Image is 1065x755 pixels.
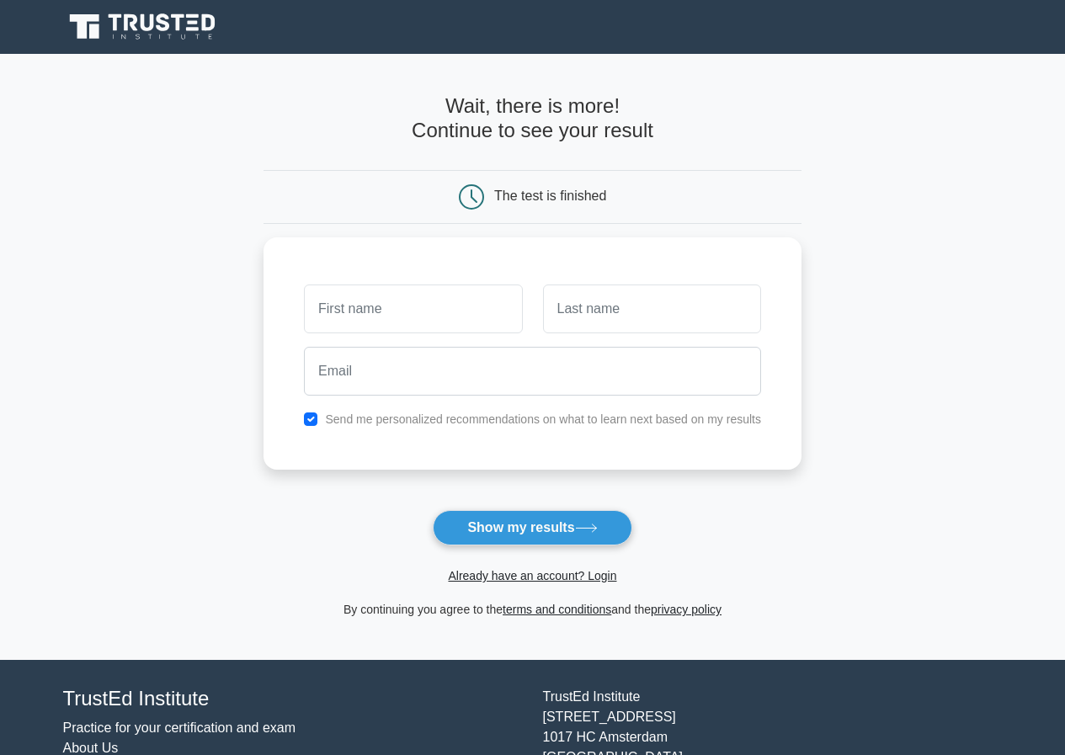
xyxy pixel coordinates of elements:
a: Practice for your certification and exam [63,720,296,735]
h4: Wait, there is more! Continue to see your result [264,94,801,143]
button: Show my results [433,510,631,545]
a: terms and conditions [503,603,611,616]
input: Last name [543,284,761,333]
input: Email [304,347,761,396]
a: privacy policy [651,603,722,616]
label: Send me personalized recommendations on what to learn next based on my results [325,412,761,426]
a: About Us [63,741,119,755]
input: First name [304,284,522,333]
div: By continuing you agree to the and the [253,599,812,619]
a: Already have an account? Login [448,569,616,582]
div: The test is finished [494,189,606,203]
h4: TrustEd Institute [63,687,523,711]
